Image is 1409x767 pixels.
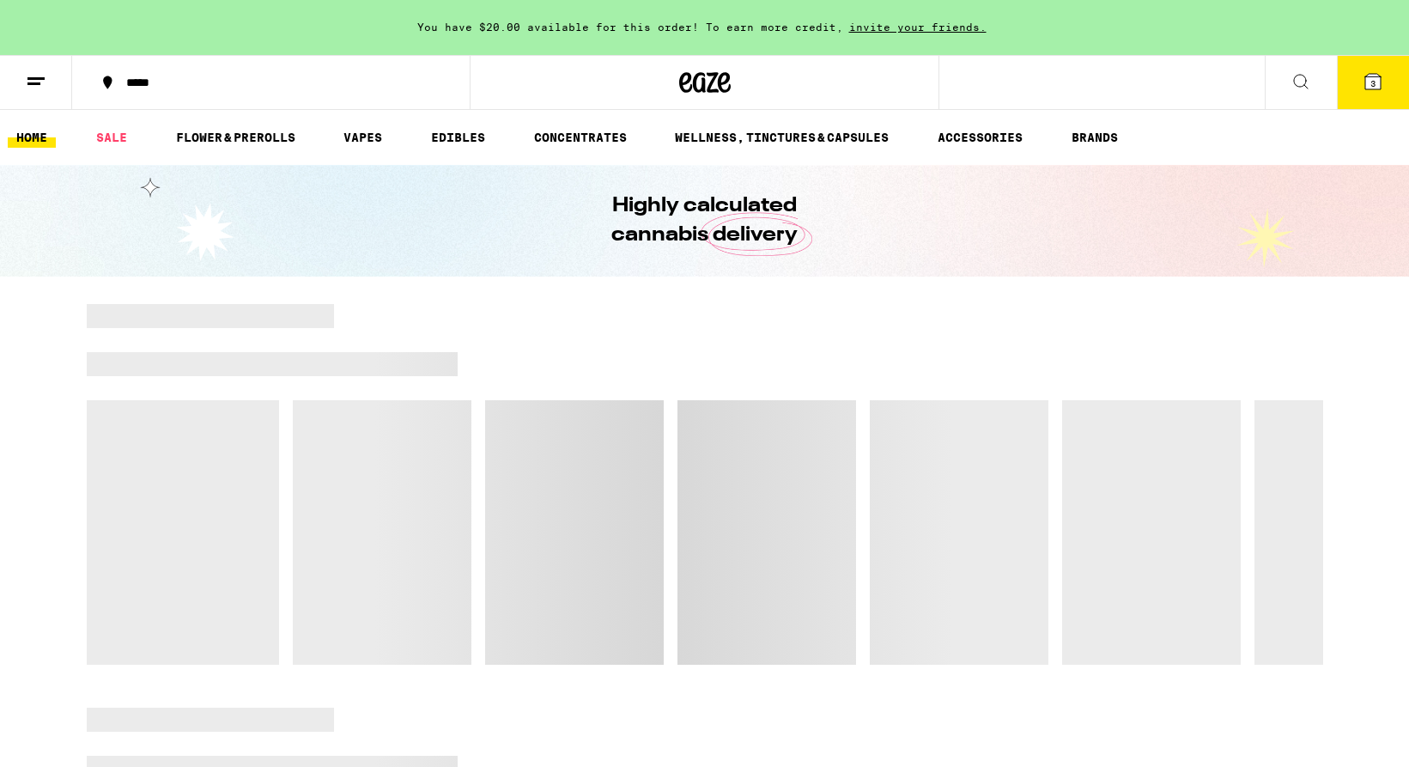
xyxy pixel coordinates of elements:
span: invite your friends. [843,21,993,33]
button: BRANDS [1063,127,1127,148]
iframe: Opens a widget where you can find more information [1298,715,1392,758]
h1: Highly calculated cannabis delivery [563,192,847,250]
a: CONCENTRATES [525,127,635,148]
button: 3 [1337,56,1409,109]
a: HOME [8,127,56,148]
a: EDIBLES [422,127,494,148]
a: ACCESSORIES [929,127,1031,148]
a: FLOWER & PREROLLS [167,127,304,148]
a: SALE [88,127,136,148]
span: You have $20.00 available for this order! To earn more credit, [417,21,843,33]
a: WELLNESS, TINCTURES & CAPSULES [666,127,897,148]
a: VAPES [335,127,391,148]
span: 3 [1370,78,1376,88]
